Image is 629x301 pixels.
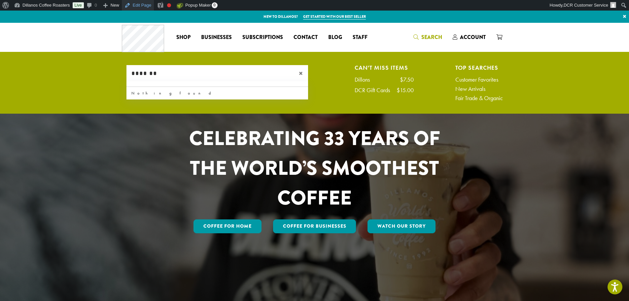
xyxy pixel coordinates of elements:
div: DCR Gift Cards [355,87,397,93]
span: Blog [328,33,342,42]
span: × [299,69,308,77]
span: Staff [353,33,367,42]
a: Staff [347,32,373,43]
div: Focus keyphrase not set [167,3,171,7]
span: Shop [176,33,191,42]
a: Coffee for Home [193,219,262,233]
a: × [620,11,629,22]
a: Customer Favorites [455,77,503,83]
a: Fair Trade & Organic [455,95,503,101]
span: Account [460,33,486,41]
span: Contact [294,33,318,42]
a: Search [408,32,447,43]
span: Subscriptions [242,33,283,42]
a: Shop [171,32,196,43]
div: Nothing found [126,87,308,99]
div: Dillons [355,77,376,83]
a: New Arrivals [455,86,503,92]
span: Search [421,33,442,41]
a: Live [73,2,84,8]
div: $7.50 [400,77,414,83]
span: 0 [212,2,218,8]
span: DCR Customer Service [564,3,608,8]
a: Watch Our Story [367,219,436,233]
h4: Can't Miss Items [355,65,414,70]
a: Coffee For Businesses [273,219,356,233]
h1: CELEBRATING 33 YEARS OF THE WORLD’S SMOOTHEST COFFEE [170,124,460,213]
span: Businesses [201,33,232,42]
a: Get started with our best seller [303,14,366,19]
h4: Top Searches [455,65,503,70]
div: $15.00 [397,87,414,93]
